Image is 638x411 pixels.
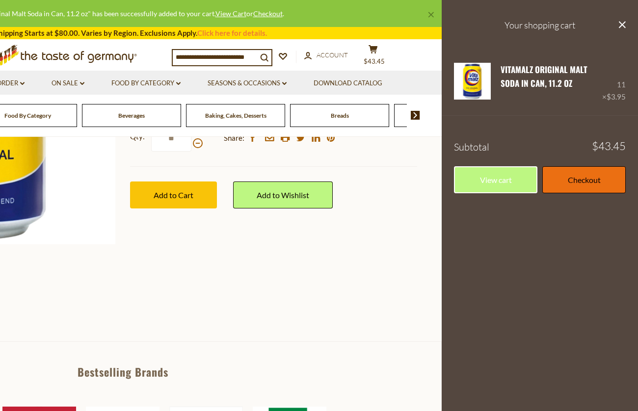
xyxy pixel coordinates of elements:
[233,181,333,208] a: Add to Wishlist
[130,181,217,208] button: Add to Cart
[208,78,287,89] a: Seasons & Occasions
[364,57,385,65] span: $43.45
[358,45,388,69] button: $43.45
[205,112,266,119] a: Baking, Cakes, Desserts
[454,63,491,103] a: Vitamalz Original Malt Soda in Can, 11.2 oz
[607,92,626,101] span: $3.95
[304,50,348,61] a: Account
[602,63,626,103] div: 11 ×
[111,78,181,89] a: Food By Category
[253,9,283,18] a: Checkout
[151,125,191,152] input: Qty:
[454,166,537,193] a: View cart
[317,51,348,59] span: Account
[454,141,489,153] span: Subtotal
[454,63,491,100] img: Vitamalz Original Malt Soda in Can, 11.2 oz
[411,111,420,120] img: next arrow
[542,166,626,193] a: Checkout
[4,112,51,119] a: Food By Category
[154,190,193,200] span: Add to Cart
[197,28,267,37] a: Click here for details.
[592,141,626,152] span: $43.45
[52,78,84,89] a: On Sale
[224,132,244,144] span: Share:
[118,112,145,119] a: Beverages
[428,12,434,18] a: ×
[501,63,587,89] a: Vitamalz Original Malt Soda in Can, 11.2 oz
[331,112,349,119] a: Breads
[314,78,382,89] a: Download Catalog
[215,9,246,18] a: View Cart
